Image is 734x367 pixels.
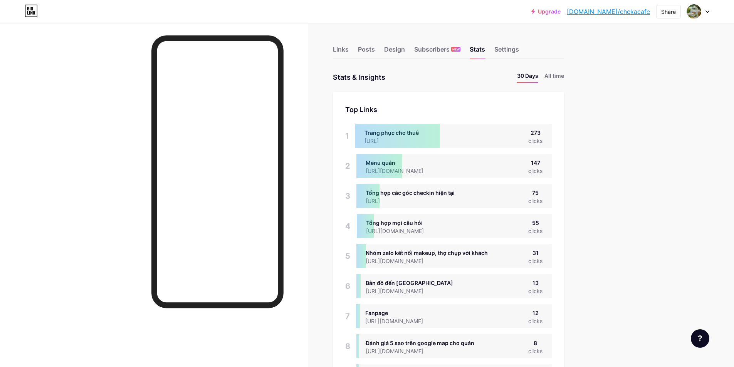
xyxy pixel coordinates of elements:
div: 6 [345,274,350,298]
img: chekacafe [687,4,701,19]
div: clicks [528,227,543,235]
div: clicks [528,287,543,295]
div: Top Links [345,104,552,115]
div: clicks [528,317,543,325]
div: 75 [528,189,543,197]
div: clicks [528,197,543,205]
div: clicks [528,137,543,145]
div: Posts [358,45,375,59]
div: Bản đồ đến [GEOGRAPHIC_DATA] [366,279,453,287]
div: 273 [528,129,543,137]
div: clicks [528,257,543,265]
div: Design [384,45,405,59]
div: 8 [345,334,350,358]
div: [URL][DOMAIN_NAME] [366,257,488,265]
div: 1 [345,124,349,148]
div: clicks [528,167,543,175]
div: Fanpage [365,309,435,317]
div: Stats [470,45,485,59]
div: Subscribers [414,45,460,59]
div: [URL][DOMAIN_NAME] [366,347,474,355]
div: [URL][DOMAIN_NAME] [366,227,436,235]
div: 147 [528,159,543,167]
div: Tổng hợp các góc checkin hiện tại [366,189,455,197]
div: Share [661,8,676,16]
div: 13 [528,279,543,287]
div: Nhóm zalo kết nối makeup, thợ chụp với khách [366,249,488,257]
li: All time [544,72,564,83]
div: [URL][DOMAIN_NAME] [365,317,435,325]
a: [DOMAIN_NAME]/chekacafe [567,7,650,16]
div: clicks [528,347,543,355]
div: 31 [528,249,543,257]
div: 12 [528,309,543,317]
div: 8 [528,339,543,347]
div: Stats & Insights [333,72,385,83]
a: Upgrade [531,8,561,15]
div: [URL][DOMAIN_NAME] [366,287,453,295]
div: 55 [528,219,543,227]
div: Links [333,45,349,59]
div: [URL] [366,197,455,205]
div: 3 [345,184,350,208]
div: 7 [345,304,350,328]
div: Settings [494,45,519,59]
div: Tổng hợp mọi câu hỏi [366,219,436,227]
div: 4 [345,214,351,238]
div: 2 [345,154,350,178]
li: 30 Days [517,72,538,83]
div: Đánh giá 5 sao trên google map cho quán [366,339,474,347]
span: NEW [452,47,460,52]
div: 5 [345,244,350,268]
